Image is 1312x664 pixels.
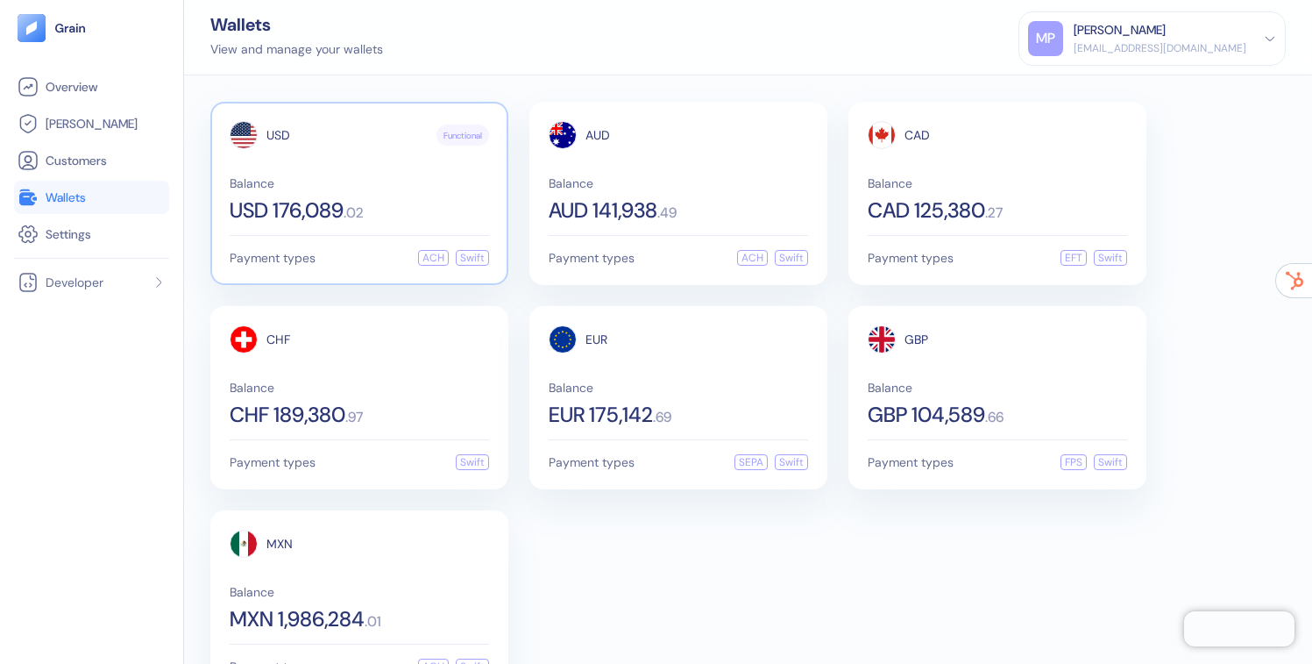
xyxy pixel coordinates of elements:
[868,456,954,468] span: Payment types
[18,150,166,171] a: Customers
[904,129,930,141] span: CAD
[1094,454,1127,470] div: Swift
[868,382,1127,394] span: Balance
[230,404,345,425] span: CHF 189,380
[985,206,1003,220] span: . 27
[1028,21,1063,56] div: MP
[456,454,489,470] div: Swift
[549,252,635,264] span: Payment types
[18,224,166,245] a: Settings
[365,615,381,629] span: . 01
[230,382,489,394] span: Balance
[549,404,653,425] span: EUR 175,142
[345,411,363,425] span: . 97
[653,411,671,425] span: . 69
[1074,21,1166,39] div: [PERSON_NAME]
[230,200,344,221] span: USD 176,089
[266,333,290,346] span: CHF
[230,252,316,264] span: Payment types
[266,129,290,141] span: USD
[549,382,808,394] span: Balance
[54,22,87,34] img: logo
[456,250,489,266] div: Swift
[344,206,364,220] span: . 02
[266,538,293,550] span: MXN
[46,225,91,243] span: Settings
[46,115,138,132] span: [PERSON_NAME]
[443,129,482,142] span: Functional
[549,177,808,189] span: Balance
[868,252,954,264] span: Payment types
[985,411,1004,425] span: . 66
[868,404,985,425] span: GBP 104,589
[210,40,383,59] div: View and manage your wallets
[657,206,677,220] span: . 49
[775,250,808,266] div: Swift
[46,152,107,169] span: Customers
[230,586,489,598] span: Balance
[230,177,489,189] span: Balance
[1060,454,1087,470] div: FPS
[46,189,86,206] span: Wallets
[230,609,365,630] span: MXN 1,986,284
[418,250,449,266] div: ACH
[18,14,46,42] img: logo-tablet-V2.svg
[46,78,97,96] span: Overview
[1060,250,1087,266] div: EFT
[585,333,607,346] span: EUR
[18,113,166,134] a: [PERSON_NAME]
[775,454,808,470] div: Swift
[46,274,103,291] span: Developer
[1184,611,1294,646] iframe: Chatra live chat
[868,177,1127,189] span: Balance
[1094,250,1127,266] div: Swift
[1074,40,1246,56] div: [EMAIL_ADDRESS][DOMAIN_NAME]
[549,456,635,468] span: Payment types
[737,250,768,266] div: ACH
[210,16,383,33] div: Wallets
[904,333,928,346] span: GBP
[18,187,166,208] a: Wallets
[734,454,768,470] div: SEPA
[549,200,657,221] span: AUD 141,938
[585,129,610,141] span: AUD
[230,456,316,468] span: Payment types
[868,200,985,221] span: CAD 125,380
[18,76,166,97] a: Overview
